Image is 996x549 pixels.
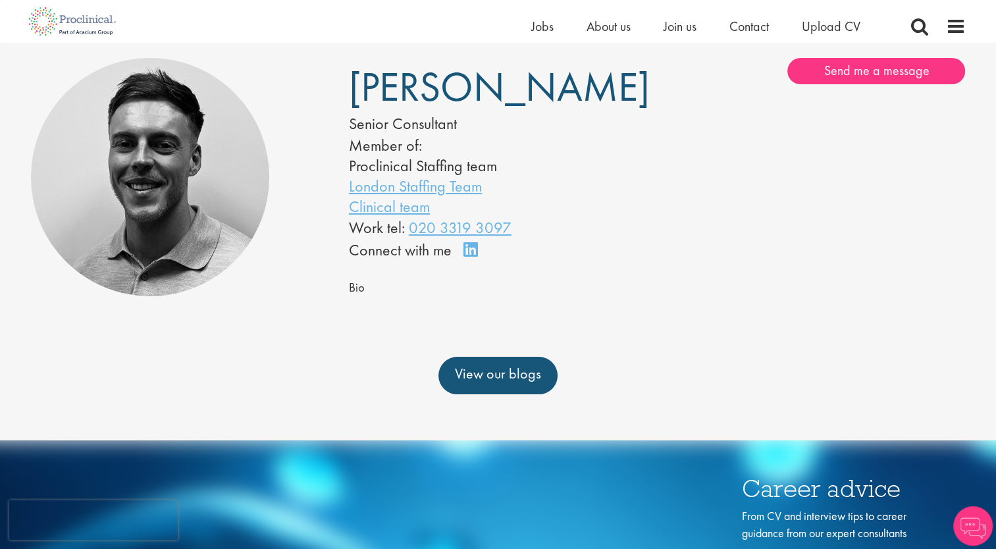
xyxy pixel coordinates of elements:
li: Proclinical Staffing team [349,155,617,176]
a: About us [587,18,631,35]
h3: Career advice [742,476,920,502]
a: Join us [664,18,696,35]
a: Upload CV [802,18,860,35]
span: Work tel: [349,217,405,238]
a: 020 3319 3097 [409,217,511,238]
img: Chatbot [953,506,993,546]
a: Contact [729,18,769,35]
span: [PERSON_NAME] [349,61,650,113]
span: Bio [349,280,365,296]
label: Member of: [349,135,422,155]
div: Senior Consultant [349,113,617,135]
a: Jobs [531,18,554,35]
a: London Staffing Team [349,176,482,196]
a: Send me a message [787,58,965,84]
iframe: reCAPTCHA [9,500,178,540]
a: Clinical team [349,196,430,217]
a: View our blogs [438,357,558,394]
img: Elis Jones [31,58,270,297]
